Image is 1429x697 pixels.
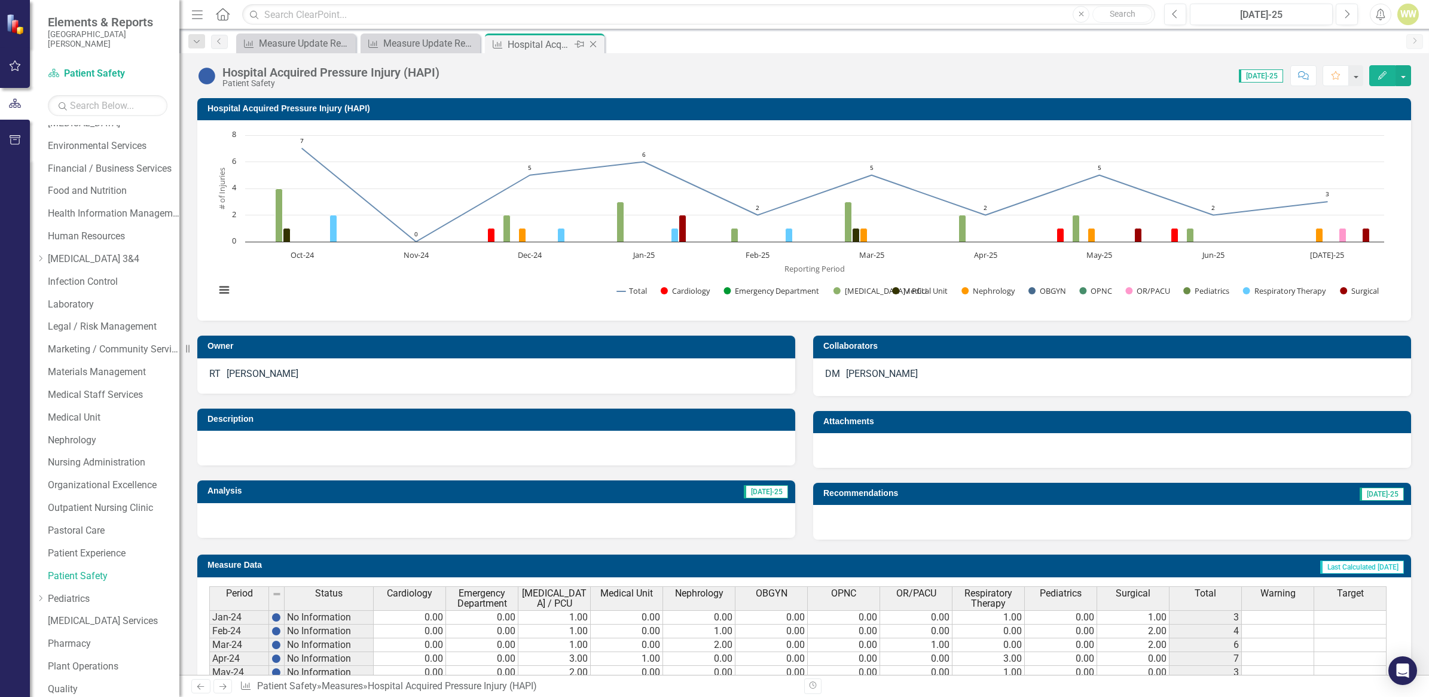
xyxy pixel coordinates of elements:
td: 1.00 [518,610,591,625]
text: 6 [232,156,236,166]
img: BgCOk07PiH71IgAAAABJRU5ErkJggg== [271,626,281,636]
td: 3.00 [952,652,1025,666]
text: 2 [984,203,987,212]
text: OPNC [1091,285,1112,296]
path: Jan-25, 3. ICU / PCU. [617,202,624,242]
path: Apr-25, 2. ICU / PCU. [959,215,966,242]
td: 0.00 [808,666,880,680]
td: 0.00 [374,638,446,652]
text: 3 [1326,190,1329,198]
a: Health Information Management [48,207,179,221]
td: 0.00 [880,610,952,625]
td: 0.00 [1025,652,1097,666]
img: No Information [197,66,216,86]
div: Patient Safety [222,79,439,88]
text: Nov-24 [404,249,429,260]
button: Show Cardiology [661,285,711,296]
text: 7 [300,136,304,145]
g: OR/PACU, series 9 of 12. Bar series with 10 bars. [316,229,1346,242]
button: [DATE]-25 [1190,4,1333,25]
div: Measure Update Report [383,36,477,51]
text: 5 [528,163,532,172]
td: 2.00 [1097,638,1170,652]
button: Search [1092,6,1152,23]
td: 0.00 [374,666,446,680]
g: Medical Unit, series 5 of 12. Bar series with 10 bars. [283,229,1314,242]
td: No Information [285,625,374,638]
text: 2 [232,209,236,220]
g: Respiratory Therapy, series 11 of 12. Bar series with 10 bars. [330,215,1360,242]
span: Status [315,588,343,599]
td: 4 [1170,625,1242,638]
path: Mar-25, 1. Medical Unit. [853,229,860,242]
td: 0.00 [952,638,1025,652]
td: 0.00 [374,652,446,666]
h3: Owner [207,342,789,351]
td: 0.00 [446,652,518,666]
td: 7 [1170,652,1242,666]
text: Oct-24 [291,249,314,260]
path: Jun-25, 1. ICU / PCU. [1187,229,1194,242]
td: 0.00 [374,610,446,625]
td: 2.00 [663,638,735,652]
path: Dec-24, 1. Cardiology. [488,229,495,242]
a: Patient Experience [48,547,179,561]
span: Period [226,588,253,599]
td: 0.00 [663,666,735,680]
td: 0.00 [880,625,952,638]
path: May-25, 1. Cardiology. [1057,229,1064,242]
td: 1.00 [518,625,591,638]
img: BgCOk07PiH71IgAAAABJRU5ErkJggg== [271,613,281,622]
td: Apr-24 [209,652,269,666]
a: Medical Unit [48,411,179,425]
h3: Measure Data [207,561,676,570]
td: Mar-24 [209,638,269,652]
a: [MEDICAL_DATA] Services [48,614,179,628]
a: Plant Operations [48,660,179,674]
path: Jul-25, 1. Surgical. [1363,229,1370,242]
div: Hospital Acquired Pressure Injury (HAPI) [508,37,572,52]
td: 0.00 [591,666,663,680]
td: 0.00 [374,625,446,638]
path: Mar-25, 3. ICU / PCU. [845,202,852,242]
text: Jan-25 [632,249,655,260]
td: 1.00 [591,652,663,666]
a: [MEDICAL_DATA] 3&4 [48,252,179,266]
text: Jun-25 [1201,249,1225,260]
td: No Information [285,610,374,625]
a: Financial / Business Services [48,162,179,176]
text: 2 [1211,203,1215,212]
a: Food and Nutrition [48,184,179,198]
td: 0.00 [591,625,663,638]
text: Reporting Period [784,263,845,274]
div: DM [825,367,840,381]
path: Jun-25, 1. Cardiology. [1171,229,1178,242]
path: Oct-24, 1. Medical Unit. [283,229,291,242]
a: Medical Staff Services [48,388,179,402]
td: 3.00 [518,652,591,666]
div: [PERSON_NAME] [227,367,298,381]
a: Environmental Services [48,139,179,153]
div: [PERSON_NAME] [846,367,918,381]
button: Show OBGYN [1028,285,1066,296]
span: Last Calculated [DATE] [1320,561,1404,574]
path: Mar-25, 1. Nephrology. [860,229,868,242]
path: Jul-25, 1. Nephrology. [1316,229,1323,242]
div: Hospital Acquired Pressure Injury (HAPI) [368,680,537,692]
text: OR/PACU [1137,285,1170,296]
td: 0.00 [880,652,952,666]
button: Show Emergency Department [723,285,820,296]
a: Patient Safety [257,680,317,692]
path: Oct-24, 4. ICU / PCU. [276,189,283,242]
td: 0.00 [591,610,663,625]
text: 5 [1098,163,1101,172]
span: OBGYN [756,588,787,599]
span: Cardiology [387,588,432,599]
g: ICU / PCU, series 4 of 12. Bar series with 10 bars. [276,189,1306,242]
td: 3 [1170,666,1242,680]
text: 0 [232,235,236,246]
td: 1.00 [952,666,1025,680]
span: Target [1337,588,1364,599]
a: Pediatrics [48,592,179,606]
a: Human Resources [48,230,179,244]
